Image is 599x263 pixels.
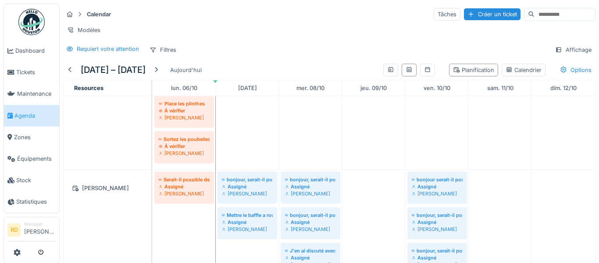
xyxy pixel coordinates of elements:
[24,221,56,240] li: [PERSON_NAME]
[294,82,327,94] a: 8 octobre 2025
[412,226,463,233] div: [PERSON_NAME]
[83,10,114,18] strong: Calendar
[222,183,273,190] div: Assigné
[4,61,59,83] a: Tickets
[421,82,453,94] a: 10 octobre 2025
[169,82,200,94] a: 6 octobre 2025
[453,66,494,74] div: Planification
[4,126,59,148] a: Zones
[285,190,336,197] div: [PERSON_NAME]
[285,247,336,254] div: J'en ai discuté avec [PERSON_NAME], j'aimerais faire la demande de déplacer mon bureau. A priori ...
[81,65,146,75] h5: [DATE] – [DATE]
[167,64,205,76] div: Aujourd'hui
[285,176,336,183] div: bonjour, serait-il possible d'accrocher les tenture dans le local des anciens ( aesm) merci
[285,212,336,219] div: bonjour, serait-il possible de placé la plaque aesm des anciens sur le mur à coté de la porte la ...
[222,219,273,226] div: Assigné
[358,82,389,94] a: 9 octobre 2025
[4,169,59,191] a: Stock
[4,148,59,169] a: Équipements
[222,176,273,183] div: bonjour, serait-il possible de reprendre la pose de derbigum sur le toit du hall de tennis merci
[159,183,210,190] div: Assigné
[556,64,595,76] div: Options
[485,82,516,94] a: 11 octobre 2025
[412,212,463,219] div: bonjour, serait-il possible d'assemblé ensemble et de les fixer ensemble les 6 praticables dans l...
[412,190,463,197] div: [PERSON_NAME]
[17,90,56,98] span: Maintenance
[63,24,104,36] div: Modèles
[14,133,56,141] span: Zones
[222,212,273,219] div: Mettre le baffle a roulette + micro dans la cour 456 pour 12h50 merciiii
[412,247,463,254] div: bonjour, serait-il possible de mettre 15 tables pliante dans la salle verte
[412,176,463,183] div: bonjour serait-il possible de mettre en fonction le micro du grand réfectoire et de laisser 2 pil...
[159,100,210,107] div: Place les plinthes
[7,223,21,237] li: RD
[236,82,259,94] a: 7 octobre 2025
[551,43,595,56] div: Affichage
[464,8,521,20] div: Créer un ticket
[285,219,336,226] div: Assigné
[159,176,210,183] div: Serait-il possible de fixer notre plaque en métal Aesm sur le mur à côté de la porte d e notre lo...
[18,9,45,35] img: Badge_color-CXgf-gQk.svg
[285,226,336,233] div: [PERSON_NAME]
[4,191,59,213] a: Statistiques
[15,47,56,55] span: Dashboard
[285,254,336,261] div: Assigné
[24,221,56,227] div: Manager
[17,155,56,163] span: Équipements
[159,143,210,150] div: À vérifier
[16,68,56,76] span: Tickets
[4,83,59,104] a: Maintenance
[77,45,139,53] div: Requiert votre attention
[285,183,336,190] div: Assigné
[412,183,463,190] div: Assigné
[16,198,56,206] span: Statistiques
[16,176,56,184] span: Stock
[159,136,210,143] div: Sortez les poubelles
[14,112,56,120] span: Agenda
[412,254,463,261] div: Assigné
[222,226,273,233] div: [PERSON_NAME]
[222,190,273,197] div: [PERSON_NAME]
[69,183,146,194] div: [PERSON_NAME]
[434,8,460,21] div: Tâches
[506,66,542,74] div: Calendrier
[159,190,210,197] div: [PERSON_NAME]
[74,85,103,91] span: Resources
[159,150,210,157] div: [PERSON_NAME]
[548,82,579,94] a: 12 octobre 2025
[159,114,210,121] div: [PERSON_NAME]
[159,107,210,114] div: À vérifier
[4,105,59,126] a: Agenda
[4,40,59,61] a: Dashboard
[412,219,463,226] div: Assigné
[146,43,180,56] div: Filtres
[7,221,56,242] a: RD Manager[PERSON_NAME]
